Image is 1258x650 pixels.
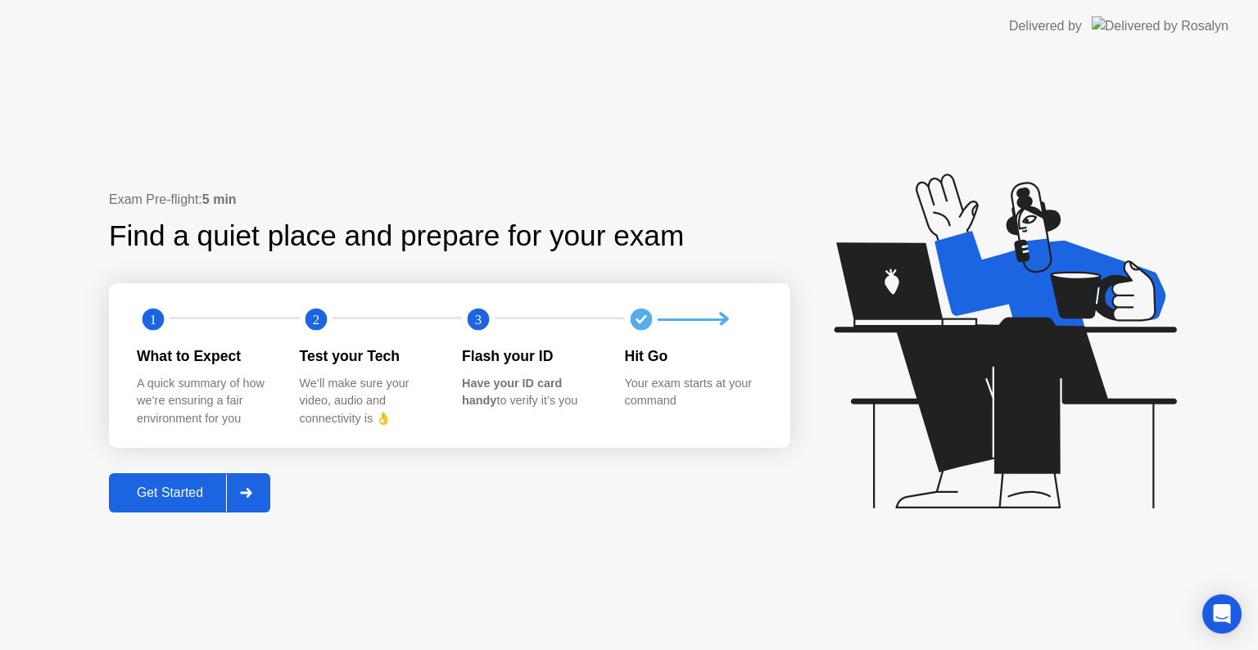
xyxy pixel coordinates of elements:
div: A quick summary of how we’re ensuring a fair environment for you [137,375,274,428]
div: Get Started [114,485,226,500]
div: Hit Go [625,345,762,367]
img: Delivered by Rosalyn [1092,16,1229,35]
text: 1 [150,312,156,327]
div: Your exam starts at your command [625,375,762,410]
div: Delivered by [1009,16,1082,36]
div: We’ll make sure your video, audio and connectivity is 👌 [300,375,437,428]
div: Find a quiet place and prepare for your exam [109,214,686,258]
b: Have your ID card handy [462,377,562,408]
div: Test your Tech [300,345,437,367]
b: 5 min [202,192,237,206]
div: Open Intercom Messenger [1202,594,1242,634]
div: Exam Pre-flight: [109,190,790,210]
button: Get Started [109,473,270,512]
div: to verify it’s you [462,375,599,410]
text: 2 [312,312,319,327]
div: What to Expect [137,345,274,367]
text: 3 [475,312,482,327]
div: Flash your ID [462,345,599,367]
